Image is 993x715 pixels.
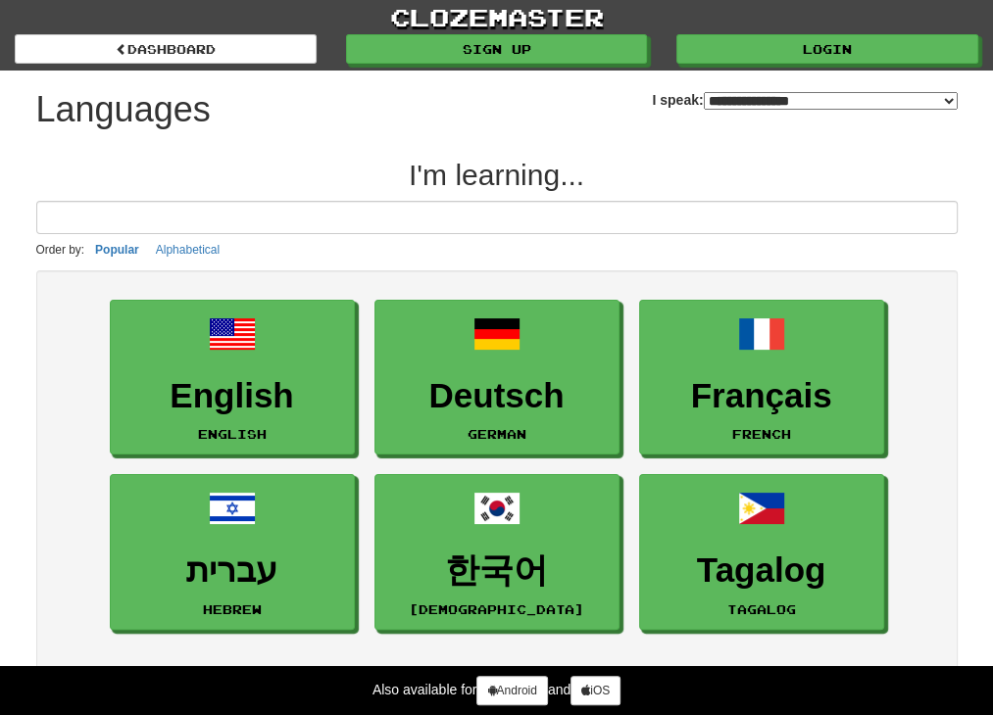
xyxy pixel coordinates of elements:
a: 한국어[DEMOGRAPHIC_DATA] [374,474,620,630]
h3: Deutsch [385,377,609,415]
small: [DEMOGRAPHIC_DATA] [409,602,584,616]
small: Order by: [36,243,85,257]
h3: Tagalog [650,551,873,590]
h2: I'm learning... [36,159,958,191]
h3: עברית [121,551,344,590]
button: Alphabetical [150,239,225,261]
select: I speak: [704,92,958,110]
h3: English [121,377,344,415]
a: FrançaisFrench [639,300,884,455]
small: Tagalog [727,602,796,616]
a: dashboard [15,34,317,64]
h3: 한국어 [385,551,609,590]
a: DeutschGerman [374,300,620,455]
h1: Languages [36,90,211,129]
a: iOS [571,676,621,705]
a: Sign up [346,34,648,64]
label: I speak: [652,90,957,110]
button: Popular [89,239,145,261]
small: German [468,427,526,441]
a: Login [676,34,978,64]
small: Hebrew [203,602,262,616]
a: TagalogTagalog [639,474,884,630]
h3: Français [650,377,873,415]
small: French [732,427,791,441]
a: Android [476,676,547,705]
small: English [198,427,267,441]
a: EnglishEnglish [110,300,355,455]
a: עבריתHebrew [110,474,355,630]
